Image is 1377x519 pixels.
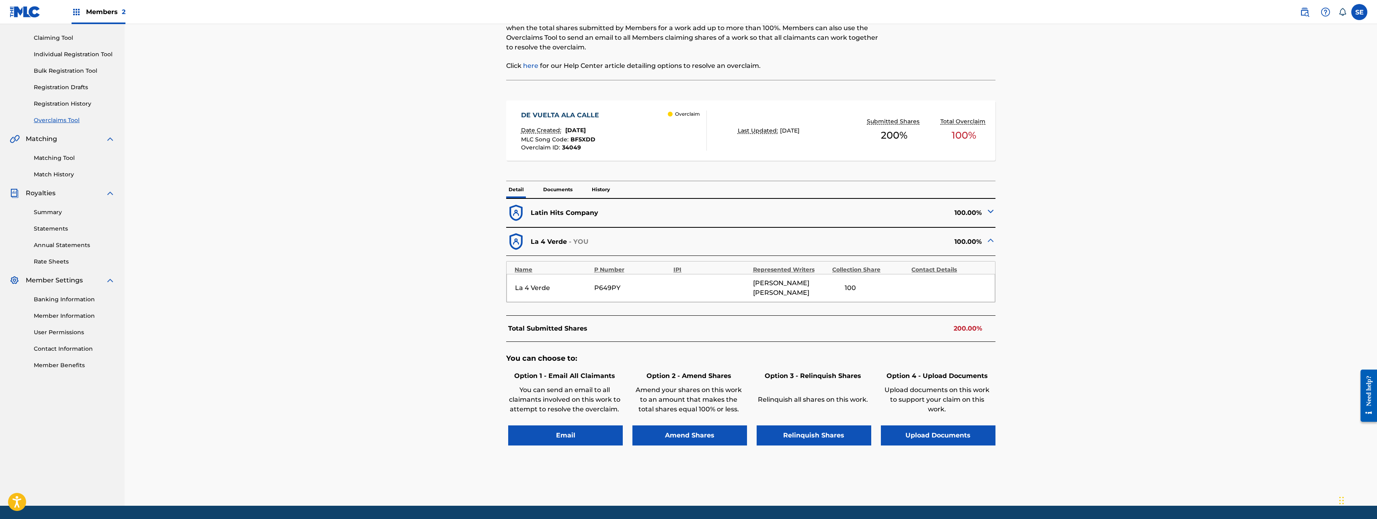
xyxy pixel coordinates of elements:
span: BF5XDD [571,136,595,143]
a: Registration History [34,100,115,108]
p: Latin Hits Company [531,208,598,218]
p: You can send an email to all claimants involved on this work to attempt to resolve the overclaim. [508,385,621,414]
a: Overclaims Tool [34,116,115,125]
p: Relinquish all shares on this work. [757,395,869,405]
img: Matching [10,134,20,144]
div: Name [515,266,590,274]
img: expand [105,188,115,198]
div: Widget de chat [1337,480,1377,519]
a: Public Search [1297,4,1313,20]
div: 100.00% [751,203,995,223]
a: Annual Statements [34,241,115,249]
p: Amend your shares on this work to an amount that makes the total shares equal 100% or less. [632,385,745,414]
h6: Option 1 - Email All Claimants [508,371,621,381]
a: Banking Information [34,295,115,304]
a: here [523,62,538,69]
a: Registration Drafts [34,83,115,92]
p: Total Submitted Shares [508,324,587,333]
p: Last Updated: [738,127,780,135]
a: DE VUELTA ALA CALLEDate Created:[DATE]MLC Song Code:BF5XDDOverclaim ID:34049 OverclaimLast Update... [506,100,995,161]
img: expand-cell-toggle [986,235,995,245]
a: Bulk Registration Tool [34,67,115,75]
button: Upload Documents [881,425,995,445]
iframe: Chat Widget [1337,480,1377,519]
div: Notifications [1338,8,1346,16]
img: expand [105,134,115,144]
a: Claiming Tool [34,34,115,42]
a: Matching Tool [34,154,115,162]
div: 100.00% [751,232,995,251]
p: Date Created: [521,126,563,135]
div: Represented Writers [753,266,828,274]
h6: Option 4 - Upload Documents [881,371,993,381]
h5: You can choose to: [506,354,995,363]
iframe: Resource Center [1354,363,1377,428]
p: Documents [541,181,575,198]
span: 2 [122,8,125,16]
p: Submitted Shares [867,117,921,126]
img: search [1300,7,1309,17]
span: Overclaim ID : [521,144,562,151]
a: User Permissions [34,328,115,337]
span: Matching [26,134,57,144]
span: 100 % [952,128,976,143]
img: Top Rightsholders [72,7,81,17]
div: IPI [673,266,749,274]
div: Help [1317,4,1334,20]
button: Amend Shares [632,425,747,445]
a: Member Benefits [34,361,115,370]
p: Upload documents on this work to support your claim on this work. [881,385,993,414]
div: DE VUELTA ALA CALLE [521,110,603,120]
span: 200 % [881,128,907,143]
a: Member Information [34,312,115,320]
img: help [1321,7,1330,17]
div: User Menu [1351,4,1367,20]
span: [DATE] [565,127,586,134]
img: Royalties [10,188,19,198]
a: Rate Sheets [34,257,115,266]
p: La 4 Verde [531,237,567,247]
p: Click for our Help Center article detailing options to resolve an overclaim. [506,61,883,71]
p: Total Overclaim [940,117,987,126]
img: dfb38c8551f6dcc1ac04.svg [506,232,526,251]
a: Individual Registration Tool [34,50,115,59]
button: Email [508,425,623,445]
span: [PERSON_NAME] [PERSON_NAME] [753,278,828,298]
span: 34049 [562,144,581,151]
a: Match History [34,170,115,179]
span: MLC Song Code : [521,136,571,143]
span: Member Settings [26,276,83,285]
a: Statements [34,225,115,233]
img: MLC Logo [10,6,41,18]
div: P Number [594,266,669,274]
img: Member Settings [10,276,19,285]
div: Contact Details [911,266,987,274]
img: expand-cell-toggle [986,206,995,216]
img: dfb38c8551f6dcc1ac04.svg [506,203,526,223]
a: Contact Information [34,345,115,353]
span: Members [86,7,125,16]
button: Relinquish Shares [757,425,871,445]
span: Royalties [26,188,55,198]
p: - YOU [569,237,589,247]
span: [DATE] [780,127,800,134]
p: 200.00% [954,324,982,333]
p: Detail [506,181,526,198]
h6: Option 2 - Amend Shares [632,371,745,381]
img: expand [105,276,115,285]
a: Summary [34,208,115,217]
p: History [589,181,612,198]
div: Arrastrar [1339,488,1344,513]
h6: Option 3 - Relinquish Shares [757,371,869,381]
div: Collection Share [832,266,907,274]
p: Overclaim [675,110,700,118]
p: The Overclaims Tool enables Members to see works they have registered that are in overclaim. Over... [506,14,883,52]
